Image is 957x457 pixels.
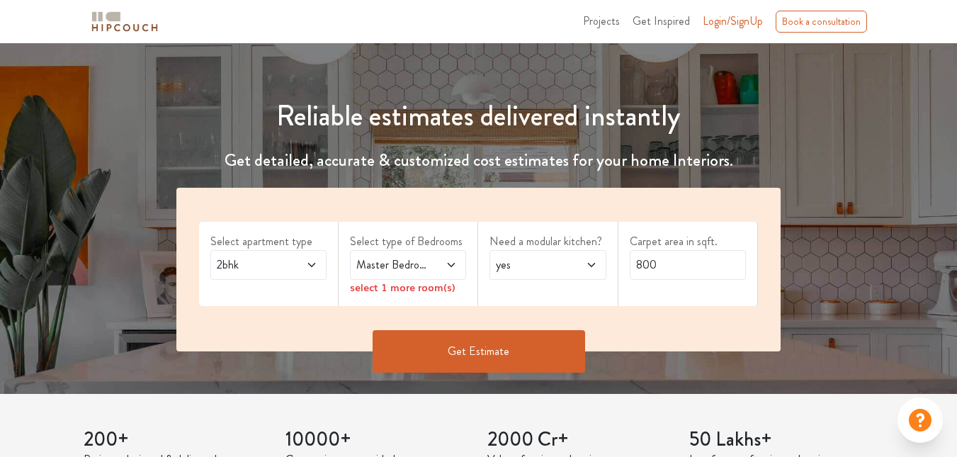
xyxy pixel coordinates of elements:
[350,280,466,295] div: select 1 more room(s)
[168,99,789,133] h1: Reliable estimates delivered instantly
[89,6,160,38] span: logo-horizontal.svg
[168,150,789,171] h4: Get detailed, accurate & customized cost estimates for your home Interiors.
[84,428,268,452] h3: 200+
[630,233,746,250] label: Carpet area in sqft.
[633,13,690,29] span: Get Inspired
[583,13,620,29] span: Projects
[703,13,763,29] span: Login/SignUp
[285,428,470,452] h3: 10000+
[689,428,874,452] h3: 50 Lakhs+
[89,9,160,34] img: logo-horizontal.svg
[487,428,672,452] h3: 2000 Cr+
[489,233,606,250] label: Need a modular kitchen?
[776,11,867,33] div: Book a consultation
[214,256,292,273] span: 2bhk
[373,330,585,373] button: Get Estimate
[353,256,431,273] span: Master Bedroom
[350,233,466,250] label: Select type of Bedrooms
[630,250,746,280] input: Enter area sqft
[210,233,327,250] label: Select apartment type
[493,256,571,273] span: yes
